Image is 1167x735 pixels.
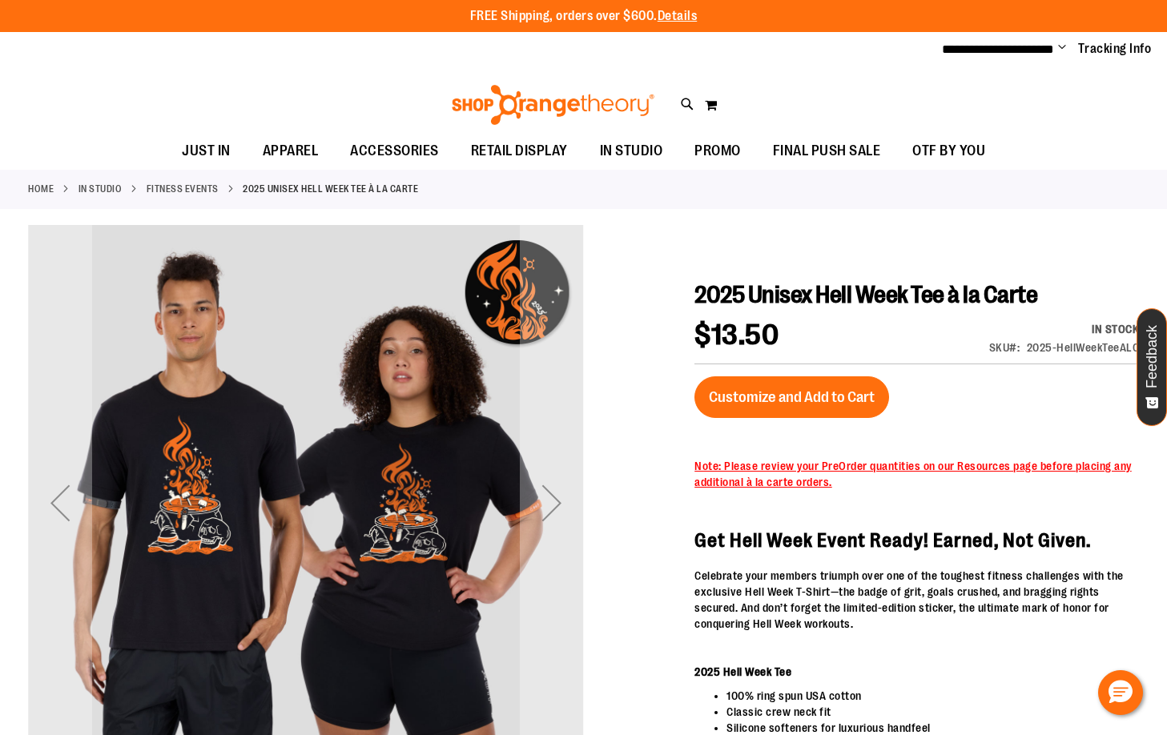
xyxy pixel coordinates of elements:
a: IN STUDIO [584,133,679,169]
span: ACCESSORIES [350,133,439,169]
p: FREE Shipping, orders over $600. [470,7,698,26]
a: IN STUDIO [78,182,123,196]
span: PROMO [694,133,741,169]
a: Tracking Info [1078,40,1152,58]
span: Feedback [1145,325,1160,388]
img: Shop Orangetheory [449,85,657,125]
div: 2025-HellWeekTeeALC [1027,339,1140,355]
a: Home [28,182,54,196]
span: Customize and Add to Cart [709,388,875,406]
span: Note: Please review your PreOrder quantities on our Resources page before placing any additional ... [694,460,1132,488]
span: IN STUDIO [600,133,663,169]
a: PROMO [678,133,757,170]
a: ACCESSORIES [334,133,455,170]
button: Hello, have a question? Let’s chat. [1098,670,1143,715]
a: RETAIL DISPLAY [455,133,584,170]
strong: 2025 Hell Week Tee [694,665,791,678]
p: Availability: [989,321,1140,337]
strong: SKU [989,341,1020,354]
a: FINAL PUSH SALE [757,133,897,170]
p: Celebrate your members triumph over one of the toughest fitness challenges with the exclusive Hel... [694,568,1139,632]
button: Customize and Add to Cart [694,376,889,418]
a: JUST IN [166,133,247,170]
span: APPAREL [263,133,319,169]
strong: Get Hell Week Event Ready! Earned, Not Given. [694,529,1091,552]
span: FINAL PUSH SALE [773,133,881,169]
span: JUST IN [182,133,231,169]
a: APPAREL [247,133,335,170]
a: Details [658,9,698,23]
button: Feedback - Show survey [1137,308,1167,426]
a: Fitness Events [147,182,219,196]
span: $13.50 [694,319,779,351]
li: 100% ring spun USA cotton [726,688,1139,704]
li: Classic crew neck fit [726,704,1139,720]
span: OTF BY YOU [912,133,985,169]
a: OTF BY YOU [896,133,1001,170]
strong: 2025 Unisex Hell Week Tee à la Carte [243,182,418,196]
button: Account menu [1058,41,1066,57]
span: RETAIL DISPLAY [471,133,568,169]
span: 2025 Unisex Hell Week Tee à la Carte [694,281,1037,308]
